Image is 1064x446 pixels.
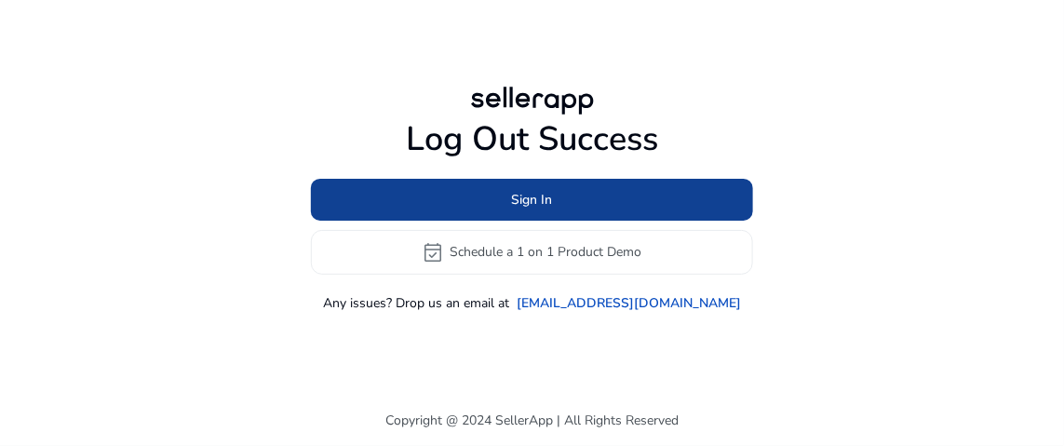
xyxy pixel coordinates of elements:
button: event_availableSchedule a 1 on 1 Product Demo [311,230,753,275]
h1: Log Out Success [311,119,753,159]
span: event_available [423,241,445,264]
button: Sign In [311,179,753,221]
a: [EMAIL_ADDRESS][DOMAIN_NAME] [517,293,741,313]
p: Any issues? Drop us an email at [323,293,509,313]
span: Sign In [512,190,553,209]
